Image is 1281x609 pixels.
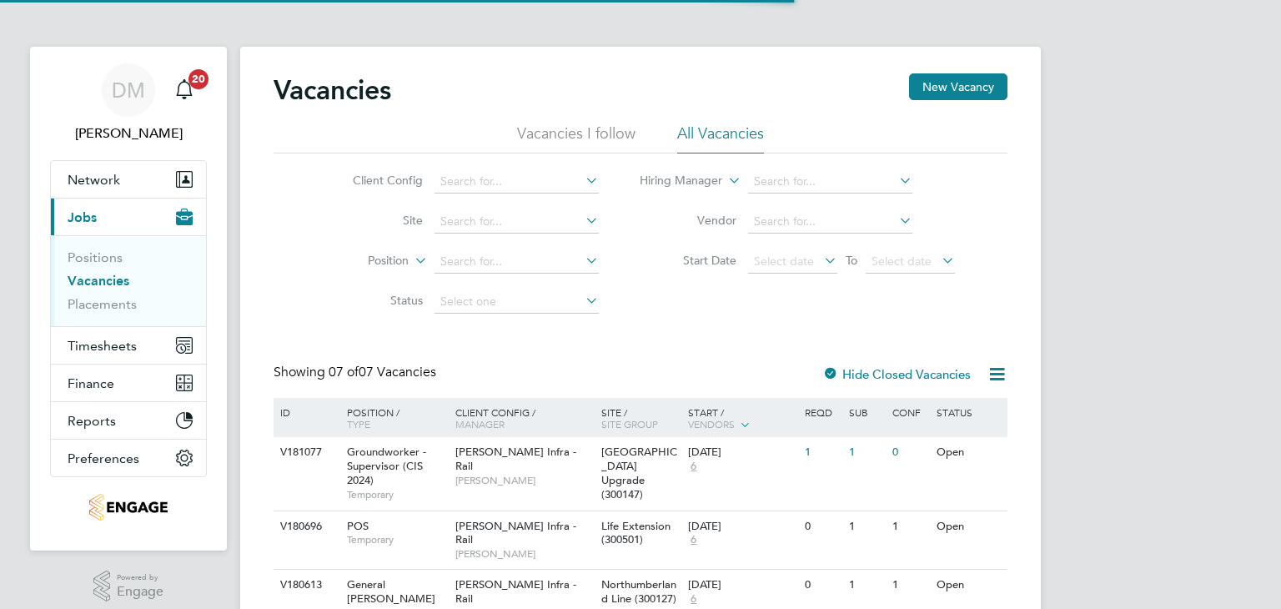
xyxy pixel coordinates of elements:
div: Position / [334,398,451,438]
span: [PERSON_NAME] [455,547,593,561]
input: Search for... [435,250,599,274]
div: 0 [888,437,932,468]
div: Open [932,570,1005,601]
input: Search for... [435,170,599,194]
div: 1 [845,570,888,601]
div: Start / [684,398,801,440]
label: Hiring Manager [626,173,722,189]
span: Select date [872,254,932,269]
input: Search for... [748,170,912,194]
span: Manager [455,417,505,430]
span: Finance [68,375,114,391]
div: [DATE] [688,520,796,534]
div: V180613 [276,570,334,601]
input: Search for... [435,210,599,234]
img: tribuildsolutions-logo-retina.png [89,494,167,521]
span: Jobs [68,209,97,225]
nav: Main navigation [30,47,227,551]
label: Hide Closed Vacancies [822,366,971,382]
div: Status [932,398,1005,426]
span: Timesheets [68,338,137,354]
span: [PERSON_NAME] Infra - Rail [455,577,576,606]
span: [PERSON_NAME] [455,474,593,487]
button: Jobs [51,199,206,235]
a: Powered byEngage [93,571,164,602]
div: Client Config / [451,398,597,438]
label: Client Config [327,173,423,188]
span: 6 [688,533,699,547]
input: Select one [435,290,599,314]
div: Sub [845,398,888,426]
a: Go to home page [50,494,207,521]
a: DM[PERSON_NAME] [50,63,207,143]
div: 0 [801,570,844,601]
div: ID [276,398,334,426]
span: Northumberland Line (300127) [601,577,676,606]
div: Site / [597,398,685,438]
span: Temporary [347,488,447,501]
span: Vendors [688,417,735,430]
span: Powered by [117,571,163,585]
span: Reports [68,413,116,429]
button: Finance [51,365,206,401]
span: POS [347,519,369,533]
li: Vacancies I follow [517,123,635,154]
span: Type [347,417,370,430]
button: Preferences [51,440,206,476]
label: Site [327,213,423,228]
span: [PERSON_NAME] Infra - Rail [455,519,576,547]
div: V180696 [276,511,334,542]
span: Preferences [68,450,139,466]
span: [GEOGRAPHIC_DATA] Upgrade (300147) [601,445,677,501]
div: 1 [888,511,932,542]
div: [DATE] [688,445,796,460]
span: Site Group [601,417,658,430]
div: 1 [845,511,888,542]
button: Network [51,161,206,198]
button: New Vacancy [909,73,1007,100]
div: Open [932,511,1005,542]
span: Engage [117,585,163,599]
div: [DATE] [688,578,796,592]
span: 20 [188,69,208,89]
label: Status [327,293,423,308]
div: Showing [274,364,440,381]
button: Reports [51,402,206,439]
label: Vendor [640,213,736,228]
div: Jobs [51,235,206,326]
div: V181077 [276,437,334,468]
button: Timesheets [51,327,206,364]
div: Reqd [801,398,844,426]
div: 1 [888,570,932,601]
a: 20 [168,63,201,117]
li: All Vacancies [677,123,764,154]
span: [PERSON_NAME] Infra - Rail [455,445,576,473]
h2: Vacancies [274,73,391,107]
span: 6 [688,592,699,606]
label: Position [313,253,409,269]
span: Network [68,172,120,188]
a: Vacancies [68,273,129,289]
input: Search for... [748,210,912,234]
a: Positions [68,249,123,265]
div: 1 [845,437,888,468]
span: Select date [754,254,814,269]
div: Conf [888,398,932,426]
span: 6 [688,460,699,474]
div: 1 [801,437,844,468]
div: 0 [801,511,844,542]
span: Groundworker - Supervisor (CIS 2024) [347,445,426,487]
span: 07 Vacancies [329,364,436,380]
span: Life Extension (300501) [601,519,671,547]
span: 07 of [329,364,359,380]
span: Daniel Moran [50,123,207,143]
span: Temporary [347,533,447,546]
a: Placements [68,296,137,312]
span: To [841,249,862,271]
span: DM [112,79,145,101]
label: Start Date [640,253,736,268]
div: Open [932,437,1005,468]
